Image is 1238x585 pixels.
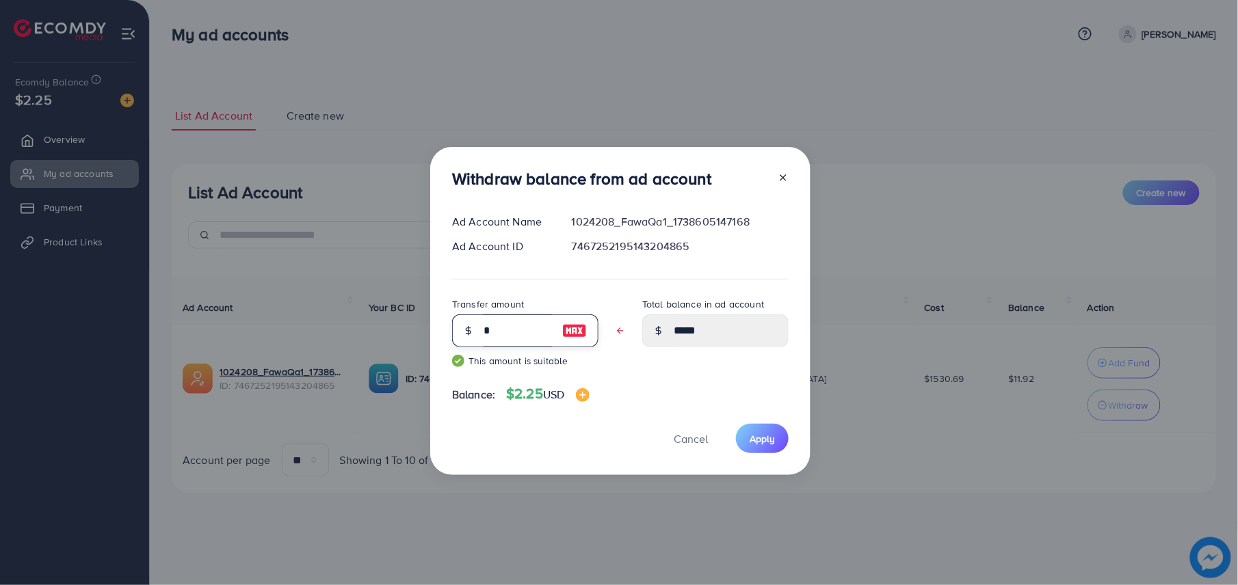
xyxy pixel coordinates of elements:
[452,169,711,189] h3: Withdraw balance from ad account
[506,385,589,403] h4: $2.25
[736,424,789,453] button: Apply
[452,387,495,403] span: Balance:
[441,214,561,230] div: Ad Account Name
[750,432,775,446] span: Apply
[452,355,464,367] img: guide
[642,297,764,311] label: Total balance in ad account
[657,424,725,453] button: Cancel
[452,354,598,368] small: This amount is suitable
[452,297,524,311] label: Transfer amount
[561,239,800,254] div: 7467252195143204865
[674,431,708,446] span: Cancel
[576,388,590,402] img: image
[562,323,587,339] img: image
[561,214,800,230] div: 1024208_FawaQa1_1738605147168
[543,387,564,402] span: USD
[441,239,561,254] div: Ad Account ID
